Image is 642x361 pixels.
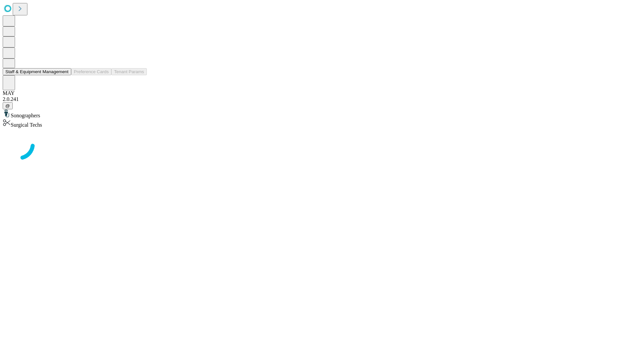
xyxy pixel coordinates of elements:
[3,119,639,128] div: Surgical Techs
[3,109,639,119] div: Sonographers
[71,68,111,75] button: Preference Cards
[5,103,10,108] span: @
[111,68,147,75] button: Tenant Params
[3,96,639,102] div: 2.0.241
[3,102,13,109] button: @
[3,68,71,75] button: Staff & Equipment Management
[3,90,639,96] div: MAY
